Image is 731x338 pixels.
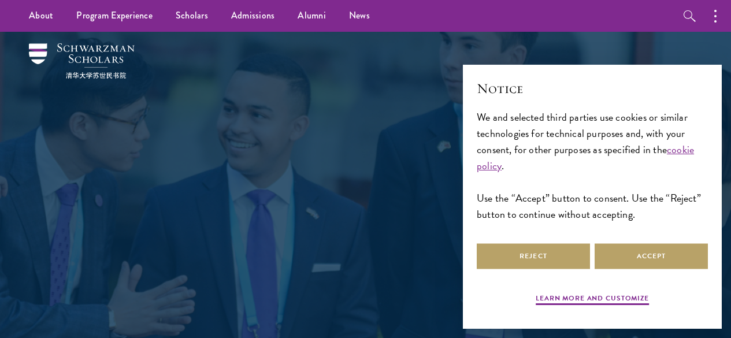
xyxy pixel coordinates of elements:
button: Accept [595,243,708,269]
img: Schwarzman Scholars [29,43,135,79]
a: cookie policy [477,142,694,173]
div: We and selected third parties use cookies or similar technologies for technical purposes and, wit... [477,109,708,223]
button: Learn more and customize [536,293,649,307]
h2: Notice [477,79,708,98]
button: Reject [477,243,590,269]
